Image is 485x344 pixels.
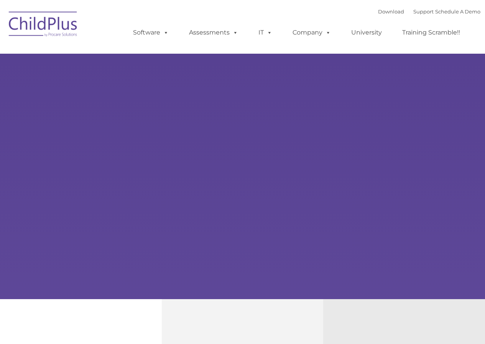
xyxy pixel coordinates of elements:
a: Training Scramble!! [395,25,468,40]
a: Company [285,25,339,40]
a: Support [413,8,434,15]
a: University [344,25,390,40]
font: | [378,8,480,15]
a: Schedule A Demo [435,8,480,15]
a: Software [125,25,176,40]
a: IT [251,25,280,40]
a: Download [378,8,404,15]
img: ChildPlus by Procare Solutions [5,6,82,44]
a: Assessments [181,25,246,40]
